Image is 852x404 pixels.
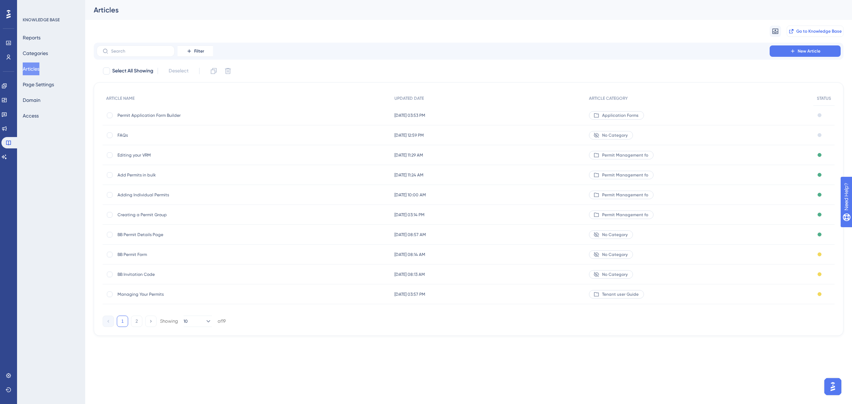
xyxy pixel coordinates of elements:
button: Filter [177,45,213,57]
button: Deselect [162,65,195,77]
span: Permit Application Form Builder [118,113,231,118]
span: ARTICLE CATEGORY [589,95,628,101]
span: Managing Your Permits [118,291,231,297]
button: 1 [117,316,128,327]
button: Domain [23,94,40,107]
div: Showing [160,318,178,324]
button: Access [23,109,39,122]
div: KNOWLEDGE BASE [23,17,60,23]
span: ARTICLE NAME [106,95,135,101]
span: [DATE] 11:24 AM [394,172,424,178]
span: Permit Management fo [602,152,648,158]
span: Permit Management fo [602,212,648,218]
span: Adding Individual Permits [118,192,231,198]
button: Go to Knowledge Base [787,26,843,37]
span: [DATE] 08:57 AM [394,232,426,238]
span: Permit Management fo [602,192,648,198]
input: Search [111,49,169,54]
span: [DATE] 03:53 PM [394,113,425,118]
span: Go to Knowledge Base [796,28,842,34]
div: of 19 [218,318,226,324]
span: Creating a Permit Group [118,212,231,218]
span: STATUS [817,95,831,101]
span: New Article [798,48,820,54]
span: No Category [602,132,628,138]
span: [DATE] 08:13 AM [394,272,425,277]
span: No Category [602,232,628,238]
span: Filter [194,48,204,54]
span: Tenant user Guide [602,291,639,297]
span: BB Permit Details Page [118,232,231,238]
span: Permit Management fo [602,172,648,178]
span: No Category [602,272,628,277]
span: 10 [184,318,188,324]
span: Need Help? [17,2,44,10]
span: BB Invitation Code [118,272,231,277]
span: [DATE] 11:29 AM [394,152,423,158]
span: Application Forms [602,113,639,118]
button: Categories [23,47,48,60]
button: Page Settings [23,78,54,91]
div: Articles [94,5,826,15]
span: No Category [602,252,628,257]
iframe: UserGuiding AI Assistant Launcher [822,376,843,397]
span: Editing your VRM [118,152,231,158]
span: [DATE] 12:59 PM [394,132,424,138]
button: New Article [770,45,841,57]
span: BB Permit Form [118,252,231,257]
span: Add Permits in bulk [118,172,231,178]
span: FAQs [118,132,231,138]
span: [DATE] 10:00 AM [394,192,426,198]
span: [DATE] 08:14 AM [394,252,425,257]
button: 10 [184,316,212,327]
span: [DATE] 03:14 PM [394,212,425,218]
button: 2 [131,316,142,327]
button: Articles [23,62,39,75]
span: [DATE] 03:57 PM [394,291,425,297]
span: Deselect [169,67,189,75]
span: UPDATED DATE [394,95,424,101]
span: Select All Showing [112,67,153,75]
button: Reports [23,31,40,44]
